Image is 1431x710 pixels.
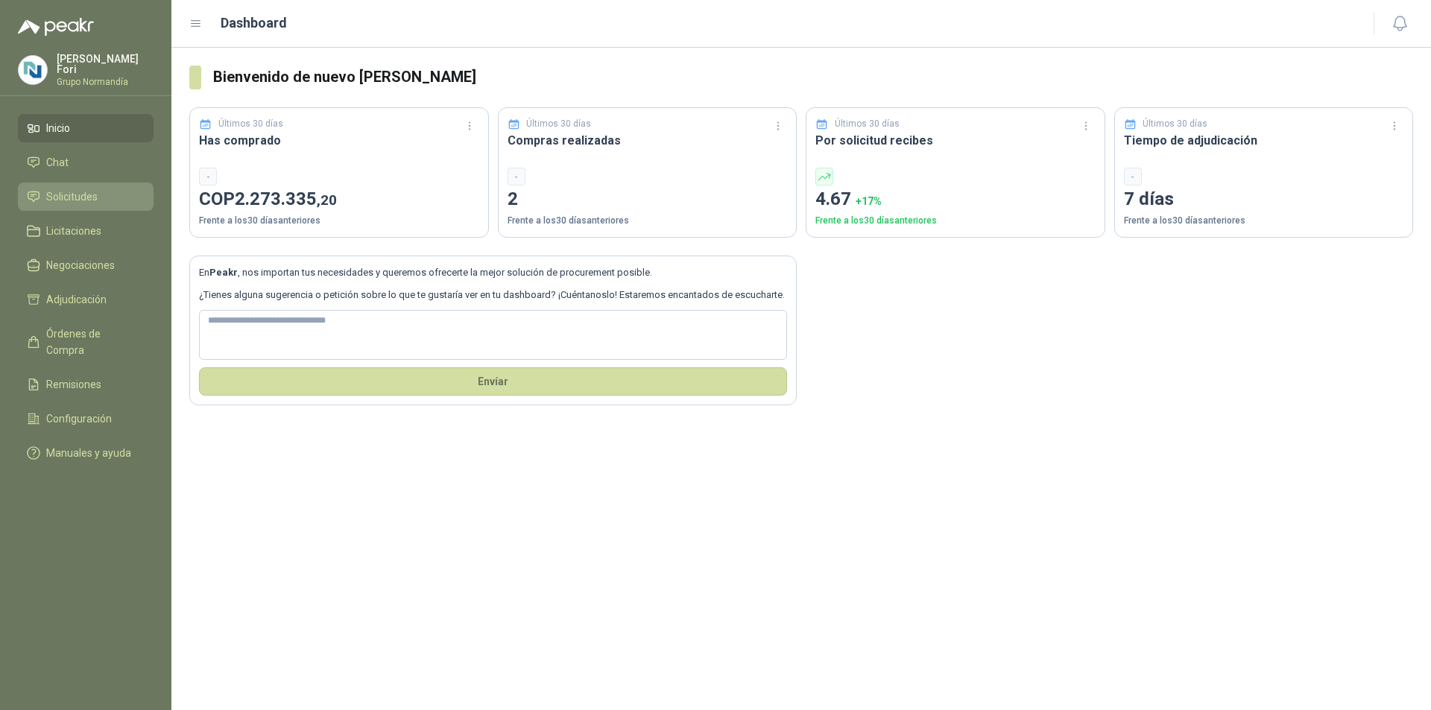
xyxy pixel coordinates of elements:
span: Adjudicación [46,291,107,308]
h3: Tiempo de adjudicación [1124,131,1404,150]
span: + 17 % [856,195,882,207]
p: 7 días [1124,186,1404,214]
img: Company Logo [19,56,47,84]
p: Últimos 30 días [835,117,900,131]
p: COP [199,186,479,214]
p: Últimos 30 días [218,117,283,131]
span: Chat [46,154,69,171]
p: 4.67 [815,186,1096,214]
p: Grupo Normandía [57,77,154,86]
p: [PERSON_NAME] Fori [57,54,154,75]
a: Chat [18,148,154,177]
span: Remisiones [46,376,101,393]
span: Órdenes de Compra [46,326,139,358]
p: 2 [508,186,788,214]
h1: Dashboard [221,13,287,34]
p: Últimos 30 días [1143,117,1207,131]
div: - [1124,168,1142,186]
a: Negociaciones [18,251,154,279]
p: Frente a los 30 días anteriores [1124,214,1404,228]
span: Manuales y ayuda [46,445,131,461]
p: Frente a los 30 días anteriores [508,214,788,228]
h3: Por solicitud recibes [815,131,1096,150]
a: Adjudicación [18,285,154,314]
a: Configuración [18,405,154,433]
a: Manuales y ayuda [18,439,154,467]
span: 2.273.335 [235,188,337,209]
a: Órdenes de Compra [18,320,154,364]
p: Últimos 30 días [526,117,591,131]
h3: Has comprado [199,131,479,150]
button: Envíar [199,367,787,396]
span: Licitaciones [46,223,101,239]
div: - [508,168,525,186]
p: ¿Tienes alguna sugerencia o petición sobre lo que te gustaría ver en tu dashboard? ¡Cuéntanoslo! ... [199,288,787,302]
h3: Compras realizadas [508,131,788,150]
div: - [199,168,217,186]
p: Frente a los 30 días anteriores [815,214,1096,228]
img: Logo peakr [18,18,94,36]
a: Inicio [18,114,154,142]
b: Peakr [209,267,238,278]
a: Remisiones [18,370,154,399]
p: En , nos importan tus necesidades y queremos ofrecerte la mejor solución de procurement posible. [199,265,787,280]
p: Frente a los 30 días anteriores [199,214,479,228]
span: Configuración [46,411,112,427]
a: Solicitudes [18,183,154,211]
span: Solicitudes [46,188,98,205]
a: Licitaciones [18,217,154,245]
h3: Bienvenido de nuevo [PERSON_NAME] [213,66,1413,89]
span: ,20 [317,191,337,209]
span: Negociaciones [46,257,115,273]
span: Inicio [46,120,70,136]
